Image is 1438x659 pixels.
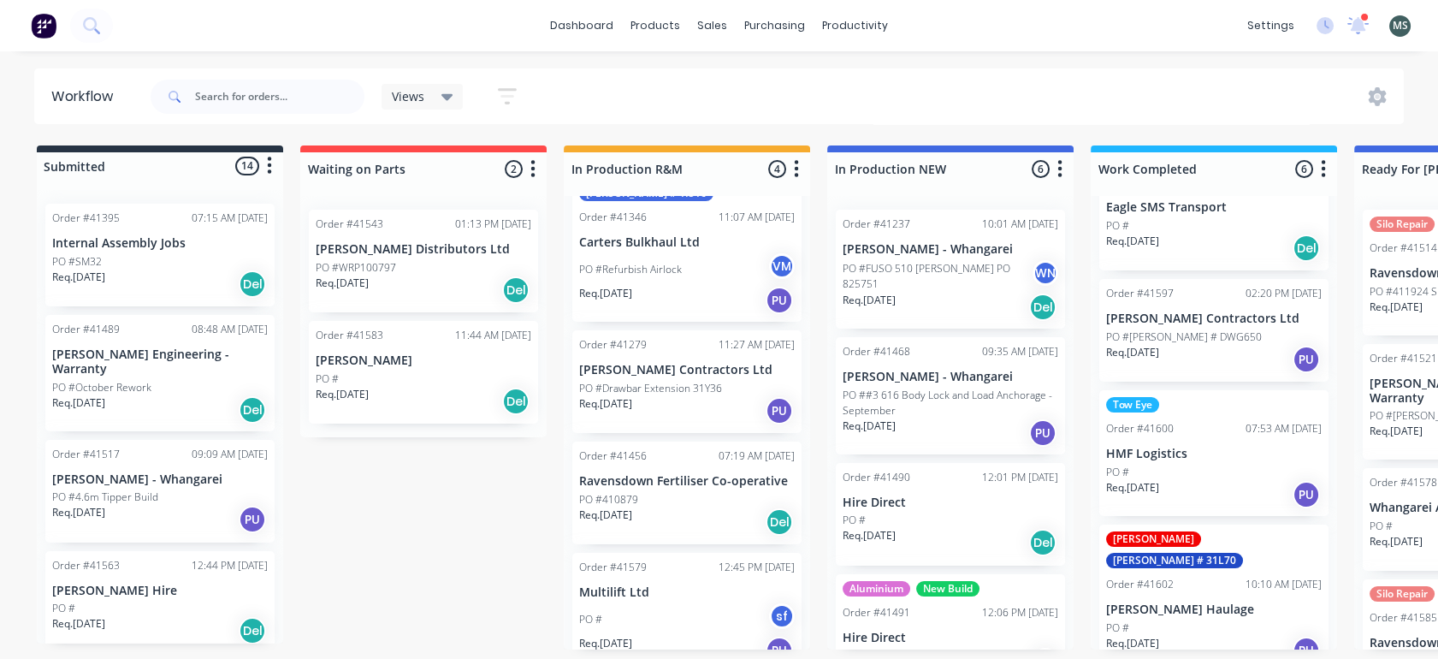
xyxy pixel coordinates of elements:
div: Tow EyeOrder #4160007:53 AM [DATE]HMF LogisticsPO #Req.[DATE]PU [1099,390,1329,516]
p: Req. [DATE] [52,616,105,632]
p: PO #October Rework [52,380,151,395]
p: PO #Refurbish Airlock [579,262,682,277]
div: Order #41279 [579,337,647,353]
div: 12:01 PM [DATE] [982,470,1058,485]
div: New Build [916,581,979,597]
div: Order #41585 [1370,610,1437,626]
div: PU [1293,481,1320,508]
p: Hire Direct [843,496,1058,510]
div: Order #41395 [52,211,120,226]
div: Order #41578 [1370,475,1437,490]
p: Req. [DATE] [579,636,632,651]
div: Order #41491 [843,605,910,620]
div: [PERSON_NAME] # 1IS16Order #4134611:07 AM [DATE]Carters Bulkhaul LtdPO #Refurbish AirlockVMReq.[D... [572,157,802,322]
p: Req. [DATE] [52,270,105,285]
div: 12:45 PM [DATE] [719,560,795,575]
p: Req. [DATE] [52,395,105,411]
div: Order #4149012:01 PM [DATE]Hire DirectPO #Req.[DATE]Del [836,463,1065,566]
div: Order #41600 [1106,421,1174,436]
div: 07:53 AM [DATE] [1246,421,1322,436]
a: dashboard [541,13,622,39]
div: Del [239,617,266,644]
p: [PERSON_NAME] - Whangarei [52,472,268,487]
p: PO # [1370,519,1393,534]
div: Order #41517 [52,447,120,462]
p: [PERSON_NAME] [316,353,531,368]
div: Workflow [51,86,121,107]
div: PU [1029,419,1056,447]
p: PO #[PERSON_NAME] # DWG650 [1106,329,1262,345]
div: Order #41237 [843,217,910,232]
p: PO #SM32 [52,254,102,270]
p: [PERSON_NAME] Engineering - Warranty [52,347,268,377]
div: [PERSON_NAME] # 31L70 [1106,553,1243,568]
div: Order #41468 [843,344,910,359]
div: sf [769,603,795,629]
div: productivity [814,13,897,39]
div: sales [689,13,736,39]
p: Req. [DATE] [52,505,105,520]
p: Req. [DATE] [1106,636,1159,651]
div: 08:48 AM [DATE] [192,322,268,337]
p: PO # [843,513,866,528]
p: PO # [579,612,602,627]
div: WN [1033,260,1058,286]
div: 12:06 PM [DATE] [982,605,1058,620]
p: [PERSON_NAME] Hire [52,584,268,598]
div: 01:13 PM [DATE] [455,217,531,232]
div: 11:07 AM [DATE] [719,210,795,225]
div: Order #41579 [579,560,647,575]
p: PO #FUSO 510 [PERSON_NAME] PO 825751 [843,261,1033,292]
p: PO ##3 616 Body Lock and Load Anchorage - September [843,388,1058,419]
div: Del [1029,529,1056,556]
div: VM [769,253,795,279]
span: Views [392,87,424,105]
div: 11:27 AM [DATE] [719,337,795,353]
div: Order #4151709:09 AM [DATE][PERSON_NAME] - WhangareiPO #4.6m Tipper BuildReq.[DATE]PU [45,440,275,543]
p: PO # [1106,218,1129,234]
p: Req. [DATE] [1106,480,1159,496]
p: Eagle SMS Transport [1106,200,1322,215]
p: PO # [1106,465,1129,480]
div: Order #41346 [579,210,647,225]
p: PO #4.6m Tipper Build [52,490,158,505]
div: PU [239,506,266,533]
p: Req. [DATE] [1106,234,1159,249]
p: PO #Drawbar Extension 31Y36 [579,381,722,396]
p: Req. [DATE] [1106,345,1159,360]
div: Order #4158311:44 AM [DATE][PERSON_NAME]PO #Req.[DATE]Del [309,321,538,424]
p: PO # [316,371,339,387]
p: [PERSON_NAME] Haulage [1106,603,1322,617]
img: Factory [31,13,56,39]
div: Order #41602 [1106,577,1174,592]
div: PU [1293,346,1320,373]
div: Order #41490 [843,470,910,485]
div: Order #4146809:35 AM [DATE][PERSON_NAME] - WhangareiPO ##3 616 Body Lock and Load Anchorage - Sep... [836,337,1065,454]
p: Req. [DATE] [1370,300,1423,315]
div: [PERSON_NAME] [1106,531,1201,547]
div: Del [766,508,793,536]
div: Order #4148908:48 AM [DATE][PERSON_NAME] Engineering - WarrantyPO #October ReworkReq.[DATE]Del [45,315,275,431]
div: Order #41597 [1106,286,1174,301]
div: Del [502,276,530,304]
p: Req. [DATE] [579,396,632,412]
p: [PERSON_NAME] - Whangarei [843,370,1058,384]
p: Req. [DATE] [843,419,896,434]
div: Del [502,388,530,415]
div: 02:20 PM [DATE] [1246,286,1322,301]
div: Order #41521 [1370,351,1437,366]
div: Order #41583 [316,328,383,343]
div: 11:44 AM [DATE] [455,328,531,343]
p: Req. [DATE] [579,286,632,301]
div: 07:15 AM [DATE] [192,211,268,226]
div: Order #41456 [579,448,647,464]
div: purchasing [736,13,814,39]
p: Hire Direct [843,631,1058,645]
p: HMF Logistics [1106,447,1322,461]
div: products [622,13,689,39]
div: Eagle SMS TransportPO #Req.[DATE]Del [1099,168,1329,270]
p: Multilift Ltd [579,585,795,600]
div: Order #41563 [52,558,120,573]
div: Order #4156312:44 PM [DATE][PERSON_NAME] HirePO #Req.[DATE]Del [45,551,275,654]
div: Order #4145607:19 AM [DATE]Ravensdown Fertiliser Co-operativePO #410879Req.[DATE]Del [572,442,802,544]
